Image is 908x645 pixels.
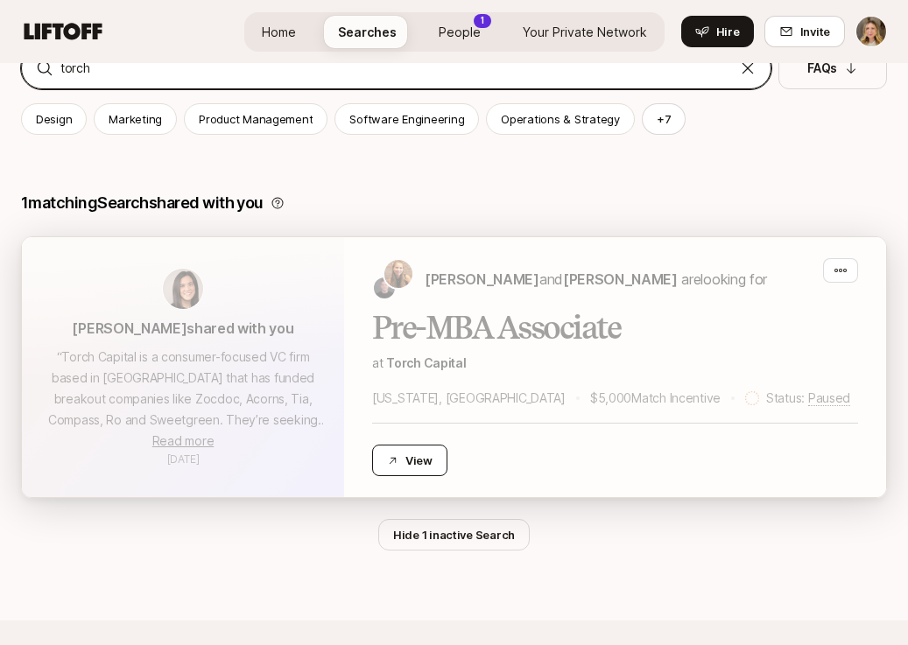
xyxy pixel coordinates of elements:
[778,47,887,89] button: FAQs
[807,58,837,79] p: FAQs
[523,25,647,39] span: Your Private Network
[378,519,530,550] button: Hide 1 inactive Search
[60,58,732,79] input: Search...
[199,110,313,128] p: Product Management
[36,110,72,128] p: Design
[372,445,447,476] button: View
[425,16,495,48] a: People1
[501,110,620,128] p: Operations & Strategy
[800,23,830,40] span: Invite
[764,16,845,47] button: Invite
[716,23,740,40] span: Hire
[324,16,411,48] a: Searches
[642,103,686,135] button: +7
[855,16,887,47] button: Madeline Macartney
[21,191,264,215] p: 1 matching Search shared with you
[109,110,162,128] p: Marketing
[509,16,661,48] a: Your Private Network
[856,17,886,46] img: Madeline Macartney
[481,14,484,27] p: 1
[338,25,397,39] span: Searches
[349,110,464,128] p: Software Engineering
[439,25,481,39] span: People
[262,25,296,39] span: Home
[248,16,310,48] a: Home
[681,16,754,47] button: Hire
